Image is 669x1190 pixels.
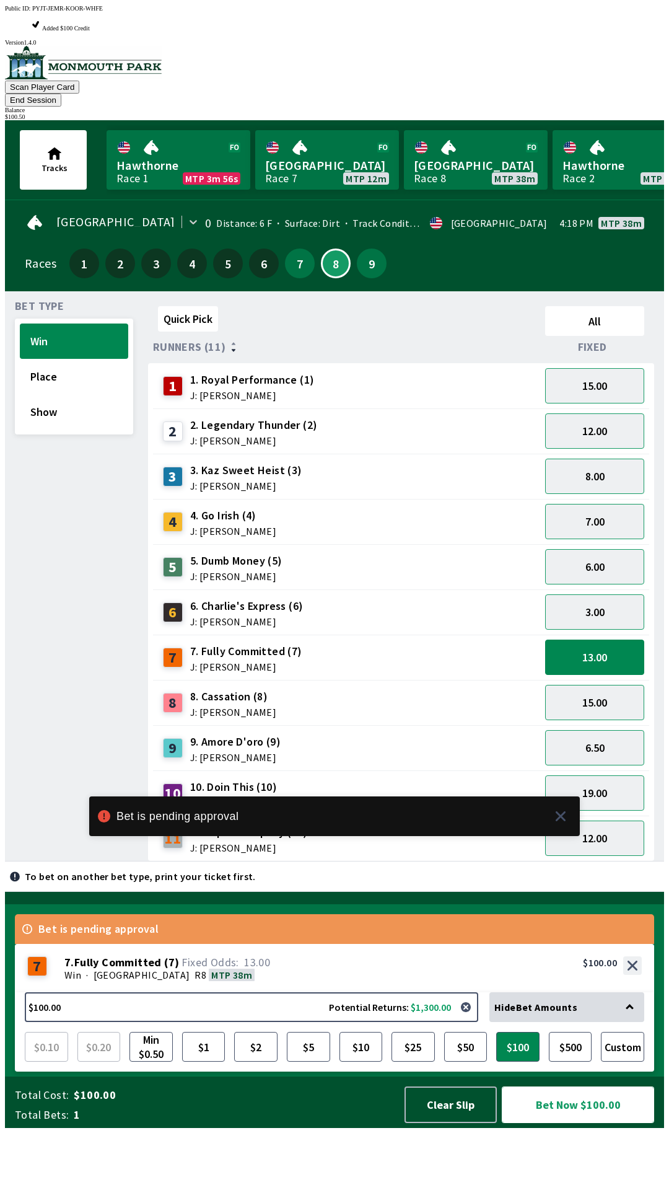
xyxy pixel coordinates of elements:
[190,598,304,614] span: 6. Charlie's Express (6)
[42,25,90,32] span: Added $100 Credit
[190,662,302,672] span: J: [PERSON_NAME]
[177,249,207,278] button: 4
[72,259,96,268] span: 1
[395,1035,432,1059] span: $25
[182,1032,225,1062] button: $1
[190,571,282,581] span: J: [PERSON_NAME]
[190,526,276,536] span: J: [PERSON_NAME]
[414,174,446,183] div: Race 8
[163,738,183,758] div: 9
[545,368,644,403] button: 15.00
[288,259,312,268] span: 7
[545,594,644,630] button: 3.00
[290,1035,327,1059] span: $5
[287,1032,330,1062] button: $5
[601,1032,644,1062] button: Custom
[255,130,399,190] a: [GEOGRAPHIC_DATA]Race 7MTP 12m
[190,707,276,717] span: J: [PERSON_NAME]
[346,174,387,183] span: MTP 12m
[164,312,212,326] span: Quick Pick
[190,553,282,569] span: 5. Dumb Money (5)
[272,217,340,229] span: Surface: Dirt
[416,1098,486,1112] span: Clear Slip
[585,560,605,574] span: 6.00
[582,786,607,800] span: 19.00
[30,334,118,348] span: Win
[545,413,644,449] button: 12.00
[153,341,540,353] div: Runners (11)
[164,956,179,969] span: ( 7 )
[545,821,644,856] button: 12.00
[25,258,56,268] div: Races
[74,956,162,969] span: Fully Committed
[499,1035,536,1059] span: $100
[163,783,183,803] div: 10
[64,956,74,969] span: 7 .
[545,640,644,675] button: 13.00
[404,1086,497,1123] button: Clear Slip
[360,259,383,268] span: 9
[30,405,118,419] span: Show
[158,306,218,332] button: Quick Pick
[578,342,607,352] span: Fixed
[42,162,68,174] span: Tracks
[325,260,346,267] span: 8
[116,174,149,183] div: Race 1
[582,831,607,845] span: 12.00
[27,956,47,976] div: 7
[391,1032,435,1062] button: $25
[195,969,206,981] span: R8
[585,605,605,619] span: 3.00
[190,843,308,853] span: J: [PERSON_NAME]
[64,969,81,981] span: Win
[20,394,128,430] button: Show
[502,1086,654,1123] button: Bet Now $100.00
[559,218,593,228] span: 4:18 PM
[249,249,279,278] button: 6
[585,469,605,483] span: 8.00
[545,730,644,765] button: 6.50
[133,1035,170,1059] span: Min $0.50
[190,462,302,478] span: 3. Kaz Sweet Heist (3)
[444,1032,488,1062] button: $50
[5,39,664,46] div: Version 1.4.0
[357,249,387,278] button: 9
[163,376,183,396] div: 1
[582,695,607,710] span: 15.00
[108,259,132,268] span: 2
[265,174,297,183] div: Race 7
[234,1032,278,1062] button: $2
[414,157,538,174] span: [GEOGRAPHIC_DATA]
[15,1108,69,1122] span: Total Bets:
[25,992,478,1022] button: $100.00Potential Returns: $1,300.00
[604,1035,641,1059] span: Custom
[190,390,315,400] span: J: [PERSON_NAME]
[205,218,211,228] div: 0
[163,557,183,577] div: 5
[213,249,243,278] button: 5
[20,130,87,190] button: Tracks
[163,512,183,532] div: 4
[339,1032,383,1062] button: $10
[545,459,644,494] button: 8.00
[582,650,607,664] span: 13.00
[447,1035,484,1059] span: $50
[340,217,455,229] span: Track Condition: Heavy
[163,648,183,668] div: 7
[163,693,183,713] div: 8
[190,417,318,433] span: 2. Legendary Thunder (2)
[190,372,315,388] span: 1. Royal Performance (1)
[552,1035,589,1059] span: $500
[163,467,183,487] div: 3
[185,174,238,183] span: MTP 3m 56s
[582,424,607,438] span: 12.00
[5,81,79,94] button: Scan Player Card
[20,359,128,394] button: Place
[252,259,276,268] span: 6
[163,602,183,622] div: 6
[216,217,272,229] span: Distance: 6 F
[185,1035,222,1059] span: $1
[549,1032,592,1062] button: $500
[545,549,644,584] button: 6.00
[144,259,168,268] span: 3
